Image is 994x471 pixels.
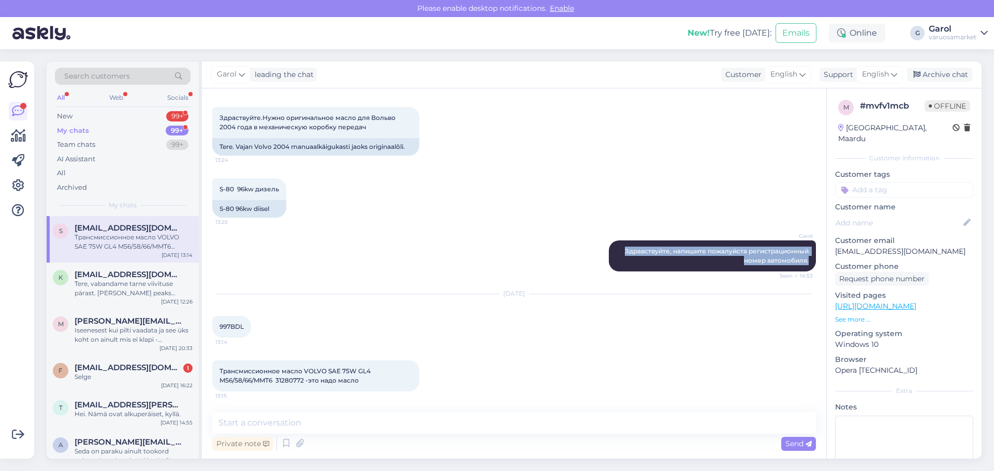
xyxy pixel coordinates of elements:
a: [URL][DOMAIN_NAME] [835,301,916,311]
span: mengel.lauri@gmail.com [75,316,182,326]
span: Garol [217,69,237,80]
p: Operating system [835,328,973,339]
div: [DATE] 14:55 [160,419,193,427]
div: Web [107,91,125,104]
span: tuovijuk@palkki.oulu.fi [75,400,182,409]
div: Hei. Nämä ovat alkuperäiset, kyllä. [75,409,193,419]
div: [DATE] 12:26 [161,298,193,306]
div: Extra [835,386,973,396]
div: Private note [212,437,273,451]
div: Seda on paraku ainult tookord pakutud versioonis pakkuda. Pean täpsustama [PERSON_NAME] omajagu a... [75,447,193,465]
span: 997BDL [220,323,244,330]
span: Здравствуйте, напишите пожалуйста регистрационный номер автомобиля. [625,247,810,264]
div: G [910,26,925,40]
div: [DATE] [212,289,816,298]
span: f [59,367,63,374]
div: New [57,111,72,121]
span: kevinnoorveli11@gmail.com [75,270,182,279]
div: leading the chat [251,69,314,80]
div: Socials [165,91,191,104]
p: Visited pages [835,290,973,301]
span: t [59,404,63,412]
div: AI Assistant [57,154,95,164]
div: # mvfv1mcb [860,100,925,112]
p: Customer tags [835,169,973,180]
span: Search customers [64,71,130,82]
div: Archive chat [907,68,972,82]
div: Tere, vabandame tarne viivituse pärast. [PERSON_NAME] peaks tehasest meie lattu saabuma peatselt. [75,279,193,298]
span: Трансмиссионное масло VOLVO SAE 75W GL4 M56/58/66/MMT6 31280772 -это надо масло [220,367,372,384]
p: Windows 10 [835,339,973,350]
div: [DATE] 13:14 [162,251,193,259]
span: 13:24 [215,156,254,164]
span: Offline [925,100,970,112]
div: 99+ [166,111,188,121]
span: My chats [109,201,137,210]
div: 99+ [166,140,188,150]
span: S-80 96kw дизель [220,185,279,193]
span: a [59,441,63,449]
div: Team chats [57,140,95,150]
div: Customer information [835,154,973,163]
div: Try free [DATE]: [688,27,771,39]
p: Notes [835,402,973,413]
p: Customer email [835,235,973,246]
p: [EMAIL_ADDRESS][DOMAIN_NAME] [835,246,973,257]
div: Archived [57,183,87,193]
p: Customer name [835,202,973,212]
div: S-80 96kw diisel [212,200,286,218]
span: Seen ✓ 14:53 [774,272,813,280]
img: Askly Logo [8,70,28,89]
div: Garol [929,25,976,33]
div: All [57,168,66,178]
div: My chats [57,126,89,136]
input: Add a tag [835,182,973,197]
div: Трансмиссионное масло VOLVO SAE 75W GL4 M56/58/66/MMT6 31280772 -это надо масло [75,233,193,251]
div: All [55,91,67,104]
span: Здраствуйте.Нужно оригинальное масло для Вольво 2004 года в механическую коробку передач [220,114,397,131]
span: English [770,69,797,80]
div: varuosamarket [929,33,976,41]
span: sergeyy.logvinov@gmail.com [75,223,182,233]
span: Garol [774,232,813,240]
div: Customer [721,69,762,80]
span: 13:14 [215,338,254,346]
div: Iseenesest kui pilti vaadata ja see üks koht on ainult mis ei klapi - [PERSON_NAME] nobedama näpu... [75,326,193,344]
p: Customer phone [835,261,973,272]
span: English [862,69,889,80]
button: Emails [776,23,816,43]
span: Send [785,439,812,448]
span: alan.naame02@gmail.com [75,437,182,447]
div: [DATE] 16:22 [161,382,193,389]
span: m [843,103,849,111]
div: Request phone number [835,272,929,286]
span: k [59,274,63,281]
p: Browser [835,354,973,365]
div: 1 [183,363,193,373]
a: Garolvaruosamarket [929,25,988,41]
div: Online [829,24,885,42]
span: 13:25 [215,218,254,226]
span: Enable [547,4,577,13]
span: s [59,227,63,235]
span: frostdetail.co2@gmail.com [75,363,182,372]
div: Selge [75,372,193,382]
b: New! [688,28,710,38]
p: Opera [TECHNICAL_ID] [835,365,973,376]
p: See more ... [835,315,973,324]
span: 13:15 [215,392,254,400]
span: m [58,320,64,328]
input: Add name [836,217,961,229]
div: Support [820,69,853,80]
div: [GEOGRAPHIC_DATA], Maardu [838,123,953,144]
div: [DATE] 20:33 [159,344,193,352]
div: 99+ [166,126,188,136]
div: Tere. Vajan Volvo 2004 manuaalkäigukasti jaoks originaalõli. [212,138,419,156]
